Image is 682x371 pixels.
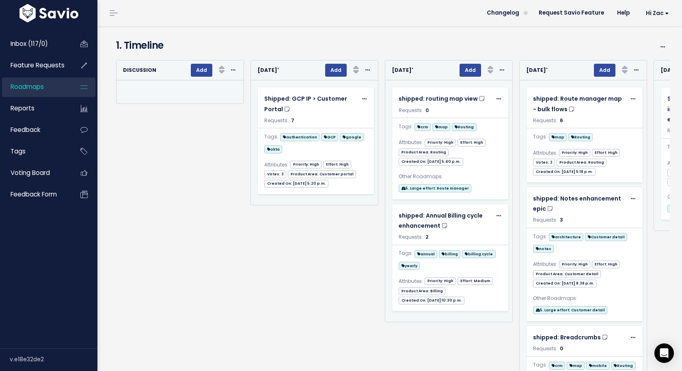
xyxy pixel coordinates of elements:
span: crm [414,123,431,131]
span: Other Roadmaps: [533,294,577,303]
span: map [567,362,585,370]
span: shipped: Route manager map - bulk flows [533,95,622,113]
span: 2 [425,233,428,240]
a: map [567,360,585,370]
a: Voting Board [2,164,67,182]
span: Effort: High [458,139,486,147]
span: Product Area: Billing [399,287,445,295]
span: shipped: Annual Billing cycle enhancement [399,211,483,230]
a: GCP [321,132,338,142]
span: Requests: [399,107,423,114]
strong: [DATE]' [526,67,548,73]
div: Open Intercom Messenger [654,343,674,363]
span: Other Roadmaps: [399,172,443,181]
span: Requests: [533,216,557,223]
a: shipped: Breadcrumbs [533,332,626,343]
span: Requests: [399,233,423,240]
a: billing [439,248,460,259]
a: shipped: routing map view [399,94,492,104]
span: Routing [568,133,593,141]
a: Roadmaps [2,78,67,96]
span: annual [414,250,437,258]
a: architecture [549,231,583,242]
span: shipped: Breadcrumbs [533,333,601,341]
span: Votes: 2 [533,159,555,166]
span: map [432,123,450,131]
span: Hi Zac [646,10,669,16]
span: Tags: [399,249,413,258]
a: Tags [2,142,67,161]
span: Effort: Medium [458,277,493,285]
a: Hi Zac [636,7,676,19]
span: Feature Requests [11,61,65,69]
span: 3 [560,216,563,223]
span: 7 [291,117,294,124]
strong: [DATE]' [660,67,682,73]
span: Tags: [264,132,278,141]
span: Product Area: Customer portal [288,170,356,178]
span: Priority: High [559,261,590,268]
button: Add [594,64,615,77]
a: 5. Large effort: Route manager [399,183,471,193]
span: Product Area: Customer detail [533,270,601,278]
span: google [340,133,364,141]
span: billing [439,250,460,258]
span: 6 [560,117,563,124]
span: Feedback [11,125,40,134]
strong: [DATE]' [392,67,413,73]
span: Requests: [533,117,557,124]
a: Feature Requests [2,56,67,75]
a: shipped: Route manager map - bulk flows [533,94,626,114]
span: Attributes: [264,160,289,169]
span: GCP [321,133,338,141]
span: Attributes: [399,277,423,286]
span: Feedback form [11,190,57,198]
a: shipped: Notes enhancement epic [533,194,626,214]
span: Tags [11,147,26,155]
span: yearly [399,262,420,270]
a: Reports [2,99,67,118]
a: yearly [399,260,420,270]
a: Feedback form [2,185,67,204]
span: Requests: [533,345,557,352]
span: 0 [560,345,563,352]
span: Tags: [533,360,547,369]
span: 0 [425,107,429,114]
span: billing cycle [462,250,495,258]
span: Created On: [DATE] 5:18 p.m. [533,168,596,176]
span: Effort: High [323,161,351,168]
a: Routing [452,121,476,132]
span: Tags: [667,142,682,151]
span: Created On: [DATE] 10:30 p.m. [399,297,464,304]
img: logo-white.9d6f32f41409.svg [17,4,80,22]
span: Created On: [DATE] 5:20 p.m. [264,180,328,188]
span: Reports [11,104,35,112]
span: shipped: Notes enhancement epic [533,194,621,213]
span: Product Area: Routing [399,149,449,156]
button: Add [460,64,481,77]
span: Product Area: Routing [557,159,606,166]
a: Customer detail [585,231,627,242]
span: 5. Large effort: Route manager [399,184,471,192]
a: authentication [280,132,319,142]
span: Customer detail [585,233,627,241]
span: Shipped: GCP IP > Customer Portal [264,95,347,113]
a: shipped: Annual Billing cycle enhancement [399,211,492,231]
a: google [340,132,364,142]
span: Roadmaps [11,82,44,91]
span: Tags: [533,232,547,241]
span: Attributes: [533,149,557,157]
span: Attributes: [533,260,557,269]
a: okta [264,144,282,154]
a: Feedback [2,121,67,139]
span: mobile [586,362,609,370]
span: Votes: 3 [264,170,286,178]
span: Routing [452,123,476,131]
a: mobile [586,360,609,370]
span: Created On: [DATE] 5:40 p.m. [399,158,463,166]
a: Routing [611,360,636,370]
a: billing cycle [462,248,495,259]
span: 5. Large effort: Customer detail [533,306,607,314]
span: shipped: routing map view [399,95,478,103]
a: 5. Large effort: Customer detail [533,304,607,315]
